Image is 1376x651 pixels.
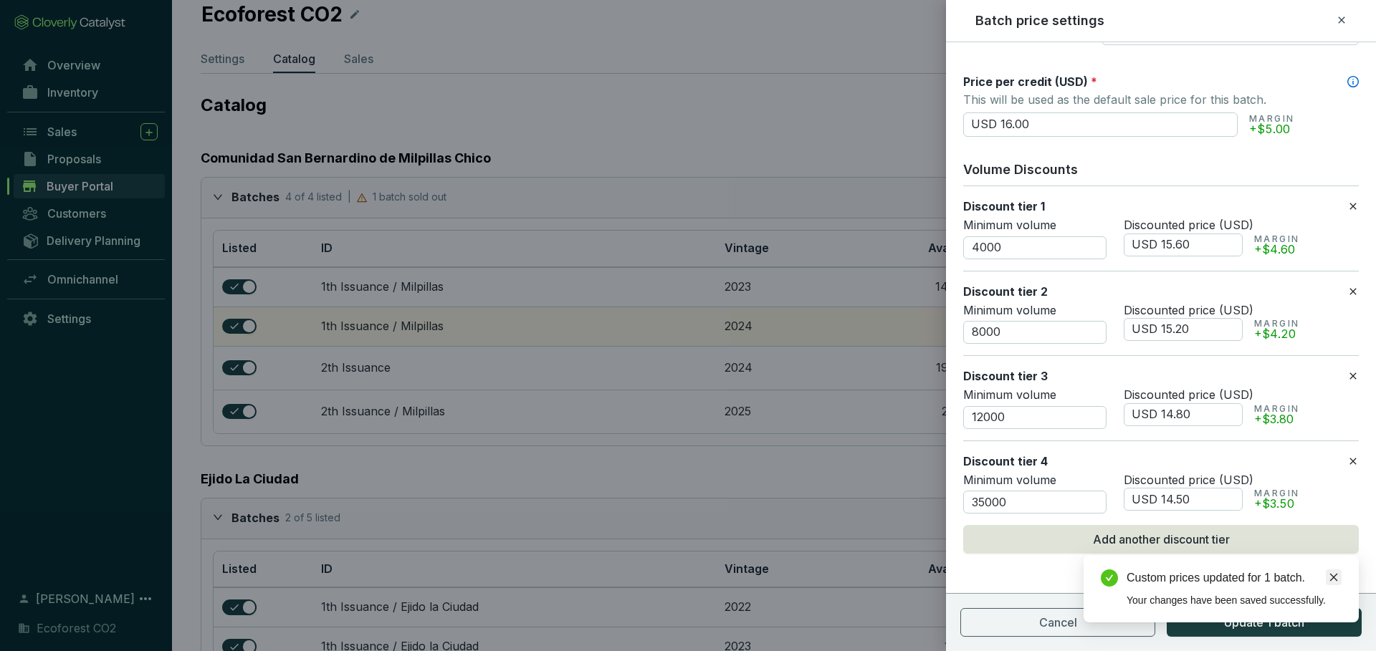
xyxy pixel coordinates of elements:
span: Discounted price (USD) [1124,473,1253,487]
span: Discounted price (USD) [1124,218,1253,232]
button: Cancel [960,608,1155,637]
p: MARGIN [1254,233,1299,245]
label: Discount tier 1 [963,198,1045,214]
p: Minimum volume [963,387,1107,403]
h2: Batch price settings [975,11,1104,30]
p: Minimum volume [963,473,1107,488]
h3: Volume Discounts [963,160,1359,180]
p: MARGIN [1254,318,1299,329]
p: +$3.50 [1254,499,1299,508]
p: MARGIN [1254,488,1299,499]
span: Discounted price (USD) [1124,303,1253,317]
span: Add another discount tier [1093,531,1230,548]
p: Minimum volume [963,218,1107,233]
p: +$4.60 [1254,245,1299,254]
label: Discount tier 3 [963,368,1048,384]
label: Discount tier 4 [963,453,1048,469]
p: Minimum volume [963,303,1107,319]
p: This will be used as the default sale price for this batch. [963,90,1359,110]
span: Cancel [1039,614,1077,631]
div: Your changes have been saved successfully. [1127,592,1342,608]
button: Add another discount tier [963,525,1359,554]
p: +$4.20 [1254,329,1299,338]
div: Custom prices updated for 1 batch. [1127,569,1342,587]
p: MARGIN [1249,113,1294,125]
span: check-circle [1101,569,1118,587]
span: Price per credit (USD) [963,74,1088,89]
p: MARGIN [1254,403,1299,415]
span: close [1329,572,1339,582]
p: +$5.00 [1249,125,1294,133]
label: Discount tier 2 [963,284,1048,299]
p: +$3.80 [1254,415,1299,423]
a: Close [1326,569,1342,585]
span: Discounted price (USD) [1124,387,1253,402]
